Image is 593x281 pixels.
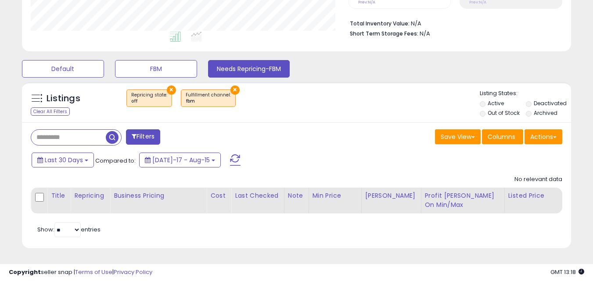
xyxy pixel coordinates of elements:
th: The percentage added to the cost of goods (COGS) that forms the calculator for Min & Max prices. [421,188,504,213]
button: Actions [525,129,562,144]
span: Show: entries [37,225,101,234]
span: N/A [420,29,430,38]
span: Fulfillment channel : [186,92,231,105]
span: Columns [488,132,515,141]
label: Archived [534,109,557,117]
span: Compared to: [95,157,136,165]
strong: Copyright [9,268,41,276]
h5: Listings [47,92,80,105]
span: Repricing state : [131,92,167,105]
div: Title [51,191,67,200]
span: Last 30 Days [45,156,83,164]
div: Business Pricing [114,191,203,200]
div: Note [288,191,305,200]
div: Profit [PERSON_NAME] on Min/Max [425,191,501,210]
span: 2025-09-15 13:18 GMT [550,268,584,276]
div: [PERSON_NAME] [365,191,417,200]
b: Total Inventory Value: [350,20,410,27]
div: Clear All Filters [31,107,70,116]
label: Active [488,100,504,107]
button: Default [22,60,104,78]
div: Last Checked [235,191,280,200]
b: Short Term Storage Fees: [350,30,418,37]
p: Listing States: [480,89,571,98]
button: × [230,85,240,95]
button: Save View [435,129,481,144]
label: Deactivated [534,100,567,107]
button: Last 30 Days [32,153,94,167]
div: Cost [210,191,227,200]
li: N/A [350,18,556,28]
button: FBM [115,60,197,78]
div: Min Price [313,191,358,200]
div: No relevant data [514,175,562,184]
button: Columns [482,129,523,144]
button: [DATE]-17 - Aug-15 [139,153,221,167]
div: Listed Price [508,191,584,200]
a: Privacy Policy [114,268,152,276]
span: [DATE]-17 - Aug-15 [152,156,210,164]
div: off [131,98,167,104]
th: CSV column name: cust_attr_2_Last Checked [231,188,284,213]
label: Out of Stock [488,109,520,117]
a: Terms of Use [75,268,112,276]
button: Filters [126,129,160,145]
button: Needs Repricing-FBM [208,60,290,78]
div: Repricing [74,191,106,200]
button: × [167,85,176,95]
div: seller snap | | [9,268,152,277]
div: fbm [186,98,231,104]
